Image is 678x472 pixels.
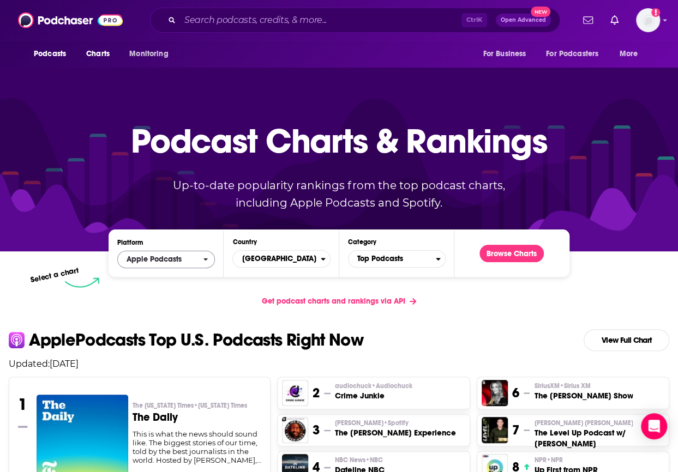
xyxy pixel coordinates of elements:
[636,8,660,32] img: User Profile
[606,11,623,29] a: Show notifications dropdown
[30,265,80,285] p: Select a chart
[534,456,597,464] p: NPR • NPR
[117,251,215,268] h2: Platforms
[371,382,412,390] span: • Audiochuck
[133,401,247,410] span: The [US_STATE] Times
[383,419,409,427] span: • Spotify
[335,382,412,390] span: audiochuck
[18,395,27,414] h3: 1
[9,332,25,348] img: apple Icon
[612,44,652,64] button: open menu
[335,390,412,401] h3: Crime Junkie
[129,46,168,62] span: Monitoring
[26,44,80,64] button: open menu
[534,419,633,427] span: [PERSON_NAME] [PERSON_NAME]
[282,380,308,406] img: Crime Junkie
[282,417,308,443] img: The Joe Rogan Experience
[584,329,669,351] a: View Full Chart
[496,14,551,27] button: Open AdvancedNew
[531,7,550,17] span: New
[534,382,633,401] a: SiriusXM•Sirius XMThe [PERSON_NAME] Show
[546,456,562,464] span: • NPR
[34,46,66,62] span: Podcasts
[335,382,412,390] p: audiochuck • Audiochuck
[79,44,116,64] a: Charts
[335,419,456,438] a: [PERSON_NAME]•SpotifyThe [PERSON_NAME] Experience
[233,250,320,268] span: [GEOGRAPHIC_DATA]
[150,8,560,33] div: Search podcasts, credits, & more...
[65,277,99,288] img: select arrow
[262,296,405,306] span: Get podcast charts and rankings via API
[479,245,544,262] button: Browse Charts
[127,256,182,263] span: Apple Podcasts
[348,250,446,268] button: Categories
[18,10,123,31] img: Podchaser - Follow, Share and Rate Podcasts
[133,401,262,410] p: The New York Times • New York Times
[122,44,182,64] button: open menu
[335,456,383,464] span: NBC News
[335,456,385,464] p: NBC News • NBC
[152,177,527,211] p: Up-to-date popularity rankings from the top podcast charts, including Apple Podcasts and Spotify.
[534,456,562,464] span: NPR
[651,8,660,17] svg: Add a profile image
[313,385,320,401] h3: 2
[313,422,320,438] h3: 3
[461,13,487,27] span: Ctrl K
[253,288,425,314] a: Get podcast charts and rankings via API
[194,402,247,409] span: • [US_STATE] Times
[86,46,110,62] span: Charts
[636,8,660,32] span: Logged in as evankrask
[534,382,633,390] p: SiriusXM • Sirius XM
[559,382,590,390] span: • Sirius XM
[133,401,262,429] a: The [US_STATE] Times•[US_STATE] TimesThe Daily
[534,390,633,401] h3: The [PERSON_NAME] Show
[133,429,262,464] div: This is what the news should sound like. The biggest stories of our time, told by the best journa...
[501,17,546,23] span: Open Advanced
[512,385,519,401] h3: 6
[335,419,409,427] span: [PERSON_NAME]
[534,419,664,427] p: Paul Alex Espinoza
[117,251,215,268] button: open menu
[335,419,456,427] p: Joe Rogan • Spotify
[534,419,664,449] a: [PERSON_NAME] [PERSON_NAME]The Level Up Podcast w/ [PERSON_NAME]
[620,46,638,62] span: More
[133,412,262,423] h3: The Daily
[512,422,519,438] h3: 7
[579,11,597,29] a: Show notifications dropdown
[475,44,539,64] button: open menu
[131,105,547,176] p: Podcast Charts & Rankings
[641,413,667,439] div: Open Intercom Messenger
[365,456,383,464] span: • NBC
[335,427,456,438] h3: The [PERSON_NAME] Experience
[180,11,461,29] input: Search podcasts, credits, & more...
[482,417,508,443] img: The Level Up Podcast w/ Paul Alex
[546,46,598,62] span: For Podcasters
[539,44,614,64] button: open menu
[232,250,330,268] button: Countries
[534,382,590,390] span: SiriusXM
[483,46,526,62] span: For Business
[636,8,660,32] button: Show profile menu
[335,382,412,401] a: audiochuck•AudiochuckCrime Junkie
[29,331,363,349] p: Apple Podcasts Top U.S. Podcasts Right Now
[349,250,436,268] span: Top Podcasts
[482,380,508,406] img: The Megyn Kelly Show
[534,427,664,449] h3: The Level Up Podcast w/ [PERSON_NAME]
